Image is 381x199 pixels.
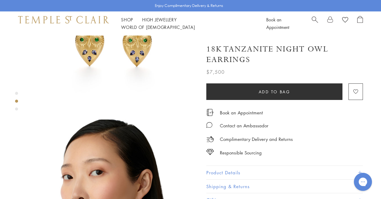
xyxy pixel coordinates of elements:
a: World of [DEMOGRAPHIC_DATA]World of [DEMOGRAPHIC_DATA] [121,24,195,30]
p: Enjoy Complimentary Delivery & Returns [155,3,223,9]
p: Complimentary Delivery and Returns [220,135,293,143]
a: Book an Appointment [266,17,289,30]
a: Open Shopping Bag [357,16,363,31]
img: icon_appointment.svg [206,109,214,116]
a: Book an Appointment [220,109,263,116]
button: Add to bag [206,83,342,100]
img: icon_delivery.svg [206,135,214,143]
nav: Main navigation [121,16,253,31]
div: Responsible Sourcing [220,149,262,157]
a: High JewelleryHigh Jewellery [142,17,177,23]
button: Product Details [206,166,363,179]
h1: 18K Tanzanite Night Owl Earrings [206,44,363,65]
img: icon_sourcing.svg [206,149,214,155]
a: View Wishlist [342,16,348,25]
a: Search [312,16,318,31]
img: Temple St. Clair [18,16,109,23]
iframe: Gorgias live chat messenger [351,171,375,193]
a: ShopShop [121,17,133,23]
button: Shipping & Returns [206,180,363,193]
div: Product gallery navigation [15,90,18,115]
img: MessageIcon-01_2.svg [206,122,212,128]
span: Add to bag [259,89,290,95]
span: $7,500 [206,68,225,76]
div: Contact an Ambassador [220,122,268,129]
